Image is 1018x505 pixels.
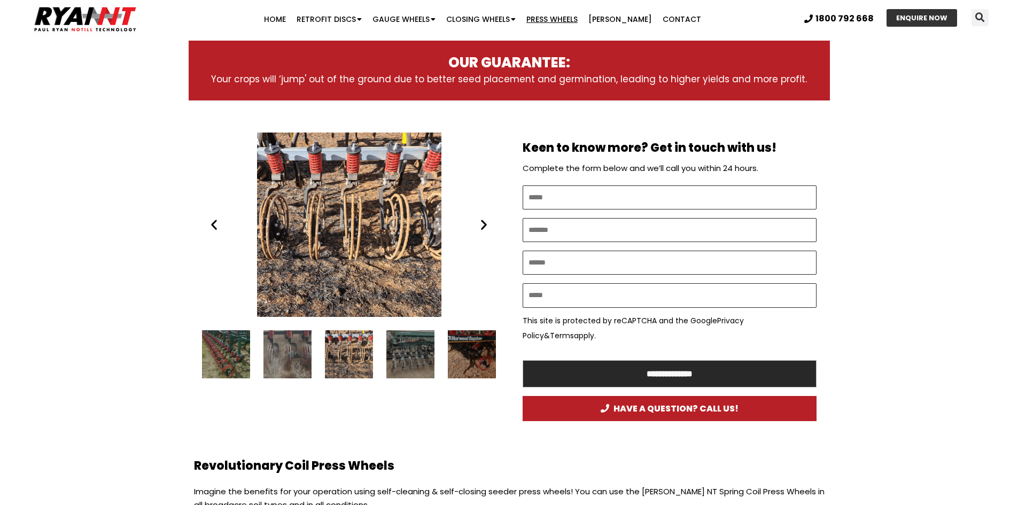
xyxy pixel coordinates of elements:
nav: Menu [197,9,767,30]
a: Privacy Policy [523,315,744,341]
h2: Revolutionary Coil Press Wheels [194,459,825,474]
a: [PERSON_NAME] [234,25,308,46]
a: Gauge Wheels [367,9,441,30]
h2: Featured Product [425,211,605,223]
div: 13 / 24 [202,133,496,317]
img: Sugarcane Billet Planter ryan nt retrofit discs [28,226,196,351]
span: Your crops will ‘jump' out of the ground due to better seed placement and germination, leading to... [211,73,807,86]
a: Closing Wheels [441,9,521,30]
div: Next slide [477,218,491,231]
a: home page [487,144,540,157]
a: Phil Giancono's Duncan Drill fitted with RYAN NT retrofit double discs [425,234,605,413]
a: ENQUIRE NOW [887,9,957,27]
h3: OUR GUARANTEE: [210,54,809,72]
p: Save and secure delivery for [421,61,617,76]
b: no longer exists [163,145,224,156]
span: HAVE A QUESTION? CALL US! [601,404,739,413]
a: Home [259,9,291,30]
a: Press Wheels [395,3,457,25]
strong: this season [552,63,604,75]
div: 11 / 24 [202,330,250,378]
h2: Keen to know more? Get in touch with us! [523,141,817,156]
a: Closing Wheels [315,3,395,25]
a: Retrofit Discs [291,9,367,30]
a: 1800 792 668 [804,14,874,23]
div: 15 / 24 [448,330,496,378]
a: ENQUIRE NOW [542,12,600,37]
span: 1800 792 668 [488,18,547,26]
iframe: fb:page Facebook Social Plugin [224,234,404,501]
img: Phil Giancono's Duncan Drill fitted with RYAN NT retrofit double discs [394,232,636,414]
a: Home [133,3,166,25]
div: Previous slide [207,218,221,231]
div: RYAN NT (RFM NT) press wheel [325,330,373,378]
b: Not really… [12,145,60,156]
a: Contact [657,9,706,30]
p: This site is protected by reCAPTCHA and the Google & apply. [523,313,817,343]
a: Terms [550,330,574,341]
a: 2025 Field Days [84,63,154,75]
a: Press Wheels [521,9,583,30]
nav: Menu [121,3,470,46]
a: [PERSON_NAME] [583,9,657,30]
div: Slides [202,133,496,317]
button: Search [584,168,611,195]
a: Home [5,96,31,108]
img: Ryan NT logo [32,3,139,36]
span: ENQUIRE NOW [896,14,947,21]
div: 13 / 24 [325,330,373,378]
a: HAVE A QUESTION? CALL US! [523,396,817,421]
a: Retrofit vs. Standard: Optimising Fertiliser Delivery and Billet Planting in the Sugarcane Industry [29,344,183,380]
p: Complete the form below and we’ll call you within 24 hours. [523,161,817,176]
strong: Error 404: Page not found [35,97,133,107]
span: ENQUIRE NOW [552,18,590,32]
div: Slides Slides [202,330,496,378]
a: Retrofit Discs [166,3,242,25]
p: This page you have found . Try searching the website using the search bar. Or go back to the [12,143,611,158]
a: Sugarcane Billet Planter ryan nt retrofit discs [29,234,195,343]
div: See us on the circuit [5,61,202,76]
span: 1800 792 668 [815,14,874,23]
h2: Latest News [21,211,203,223]
h2: Facebook [224,211,404,223]
div: Search [613,12,630,29]
p: Buy Now Pay Later – 6 months interest-free finance [213,54,409,84]
div: RYAN NT (RFM NT) press wheel [202,133,496,317]
span: » [5,97,133,107]
div: 14 / 24 [386,330,434,378]
a: Contact [308,25,357,46]
a: Gauge Wheels [242,3,315,25]
h2: OH NO! - YOU BROKE THE INTERNET! [12,120,611,132]
div: Search [972,9,989,26]
a: 1800 792 668 [477,18,547,26]
div: 12 / 24 [263,330,312,378]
